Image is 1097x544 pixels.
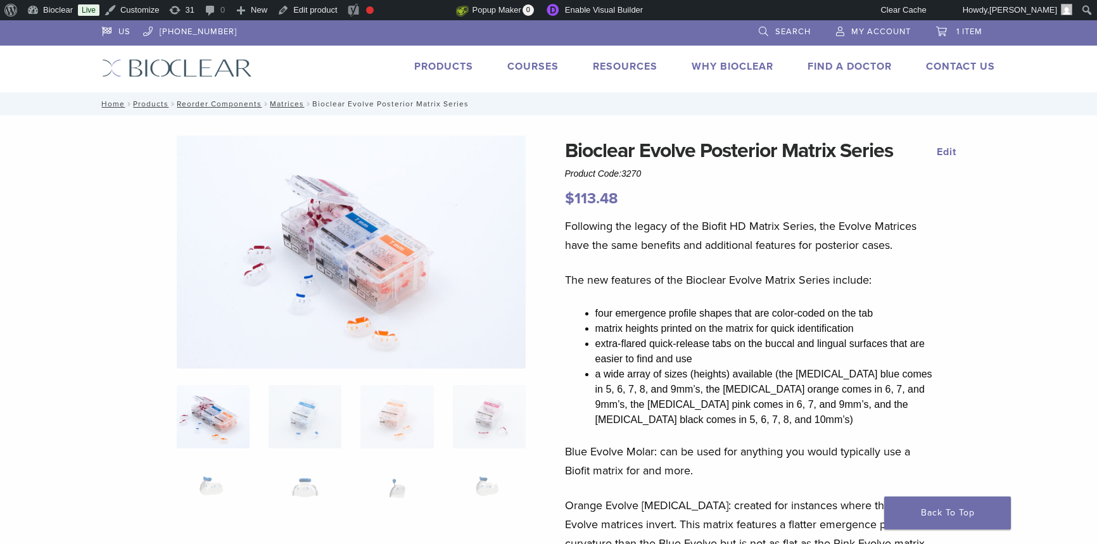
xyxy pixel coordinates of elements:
[956,27,982,37] span: 1 item
[595,306,937,321] li: four emergence profile shapes that are color-coded on the tab
[270,99,304,108] a: Matrices
[269,465,341,528] img: Bioclear Evolve Posterior Matrix Series - Image 6
[884,497,1011,529] a: Back To Top
[593,60,657,73] a: Resources
[595,336,937,367] li: extra-flared quick-release tabs on the buccal and lingual surfaces that are easier to find and use
[143,20,237,39] a: [PHONE_NUMBER]
[808,60,892,73] a: Find A Doctor
[759,20,811,39] a: Search
[565,136,937,166] h1: Bioclear Evolve Posterior Matrix Series
[565,270,937,289] p: The new features of the Bioclear Evolve Matrix Series include:
[304,101,312,107] span: /
[595,321,937,336] li: matrix heights printed on the matrix for quick identification
[133,99,168,108] a: Products
[621,168,641,179] span: 3270
[507,60,559,73] a: Courses
[565,168,642,179] span: Product Code:
[989,5,1057,15] span: [PERSON_NAME]
[385,3,456,18] img: Views over 48 hours. Click for more Jetpack Stats.
[177,99,262,108] a: Reorder Components
[78,4,99,16] a: Live
[102,20,130,39] a: US
[565,189,574,208] span: $
[565,442,937,480] p: Blue Evolve Molar: can be used for anything you would typically use a Biofit matrix for and more.
[836,20,911,39] a: My Account
[177,385,250,448] img: Evolve-refills-2-324x324.jpg
[595,367,937,427] li: a wide array of sizes (heights) available (the [MEDICAL_DATA] blue comes in 5, 6, 7, 8, and 9mm’s...
[366,6,374,14] div: Focus keyphrase not set
[565,217,937,255] p: Following the legacy of the Biofit HD Matrix Series, the Evolve Matrices have the same benefits a...
[98,99,125,108] a: Home
[523,4,534,16] span: 0
[851,27,911,37] span: My Account
[177,136,526,369] img: Evolve-refills-2
[414,60,473,73] a: Products
[565,189,618,208] bdi: 113.48
[937,146,956,158] a: Edit
[360,465,433,528] img: Bioclear Evolve Posterior Matrix Series - Image 7
[269,385,341,448] img: Bioclear Evolve Posterior Matrix Series - Image 2
[177,465,250,528] img: Bioclear Evolve Posterior Matrix Series - Image 5
[125,101,133,107] span: /
[775,27,811,37] span: Search
[926,60,995,73] a: Contact Us
[92,92,1005,115] nav: Bioclear Evolve Posterior Matrix Series
[936,20,982,39] a: 1 item
[262,101,270,107] span: /
[168,101,177,107] span: /
[453,385,526,448] img: Bioclear Evolve Posterior Matrix Series - Image 4
[453,465,526,528] img: Bioclear Evolve Posterior Matrix Series - Image 8
[102,59,252,77] img: Bioclear
[692,60,773,73] a: Why Bioclear
[360,385,433,448] img: Bioclear Evolve Posterior Matrix Series - Image 3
